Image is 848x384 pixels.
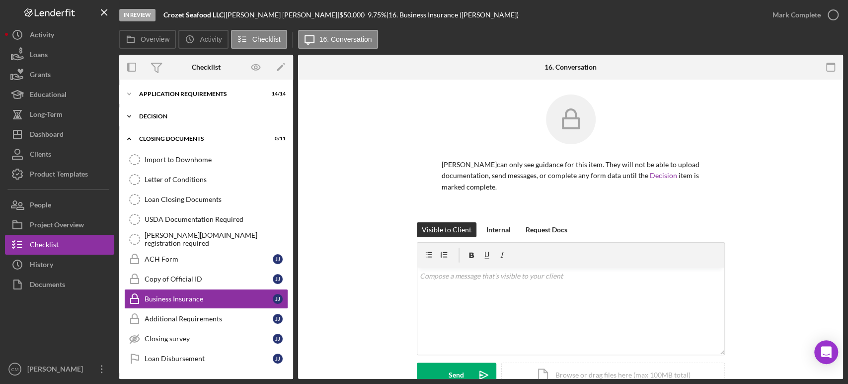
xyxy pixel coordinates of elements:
button: Internal [481,222,516,237]
button: Documents [5,275,114,294]
div: [PERSON_NAME] [PERSON_NAME] | [226,11,339,19]
div: Loans [30,45,48,67]
label: Checklist [252,35,281,43]
div: ACH Form [145,255,273,263]
div: Checklist [30,235,59,257]
div: Application Requirements [139,91,261,97]
div: Request Docs [526,222,567,237]
div: J J [273,294,283,304]
div: In Review [119,9,155,21]
div: History [30,255,53,277]
div: Closing Documents [139,136,261,142]
div: Mark Complete [772,5,821,25]
a: [PERSON_NAME][DOMAIN_NAME] registration required [124,229,288,249]
a: Copy of Official IDJJ [124,269,288,289]
button: Visible to Client [417,222,476,237]
div: J J [273,314,283,324]
button: Mark Complete [763,5,843,25]
div: 16. Conversation [544,63,597,71]
button: Request Docs [521,222,572,237]
div: | 16. Business Insurance ([PERSON_NAME]) [386,11,519,19]
button: Checklist [5,235,114,255]
button: Product Templates [5,164,114,184]
div: J J [273,354,283,364]
button: Clients [5,144,114,164]
button: CM[PERSON_NAME] [5,359,114,379]
a: Business InsuranceJJ [124,289,288,309]
button: Long-Term [5,104,114,124]
a: Loan Closing Documents [124,190,288,209]
div: Long-Term [30,104,63,127]
div: Dashboard [30,124,64,147]
div: USDA Documentation Required [145,215,288,223]
div: Product Templates [30,164,88,187]
button: Project Overview [5,215,114,235]
a: Import to Downhome [124,150,288,170]
label: 16. Conversation [319,35,372,43]
a: Decision [650,171,677,180]
button: 16. Conversation [298,30,379,49]
button: Loans [5,45,114,65]
div: 14 / 14 [268,91,286,97]
button: Grants [5,65,114,85]
div: Business Insurance [145,295,273,303]
div: Open Intercom Messenger [814,340,838,364]
a: Additional RequirementsJJ [124,309,288,329]
div: J J [273,274,283,284]
div: 9.75 % [368,11,386,19]
span: $50,000 [339,10,365,19]
div: Clients [30,144,51,167]
text: CM [11,367,19,372]
button: Checklist [231,30,287,49]
button: Educational [5,85,114,104]
div: Educational [30,85,67,107]
button: People [5,195,114,215]
b: Crozet Seafood LLC [163,10,224,19]
div: [PERSON_NAME][DOMAIN_NAME] registration required [145,231,288,247]
button: History [5,255,114,275]
button: Overview [119,30,176,49]
a: Closing surveyJJ [124,329,288,349]
div: Decision [139,113,281,119]
div: Project Overview [30,215,84,237]
button: Dashboard [5,124,114,144]
div: J J [273,254,283,264]
button: Activity [5,25,114,45]
div: Documents [30,275,65,297]
div: Additional Requirements [145,315,273,323]
div: Loan Closing Documents [145,195,288,203]
p: [PERSON_NAME] can only see guidance for this item. They will not be able to upload documentation,... [442,159,700,192]
div: Closing survey [145,335,273,343]
div: Letter of Conditions [145,176,288,184]
div: Import to Downhome [145,156,288,164]
div: Internal [486,222,511,237]
a: USDA Documentation Required [124,209,288,229]
button: Activity [178,30,228,49]
div: People [30,195,51,217]
div: Loan Disbursement [145,355,273,363]
div: J J [273,334,283,344]
div: | [163,11,226,19]
a: Letter of Conditions [124,170,288,190]
div: Copy of Official ID [145,275,273,283]
a: ACH FormJJ [124,249,288,269]
div: [PERSON_NAME] [25,359,89,382]
div: Visible to Client [422,222,471,237]
label: Activity [200,35,222,43]
div: 0 / 11 [268,136,286,142]
div: Activity [30,25,54,47]
a: Loan DisbursementJJ [124,349,288,369]
div: Grants [30,65,51,87]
